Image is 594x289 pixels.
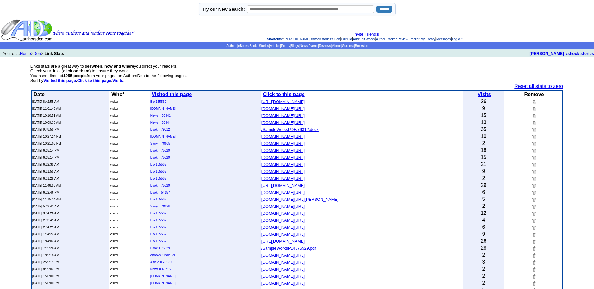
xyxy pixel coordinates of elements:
[463,140,504,147] td: 2
[332,44,341,48] a: Videos
[110,198,118,201] font: visitor
[291,44,299,48] a: Blogs
[261,238,305,244] a: [URL][DOMAIN_NAME]
[150,177,166,180] a: Bio 165562
[150,128,170,131] a: Book = 79312
[531,218,536,223] img: Remove this link
[32,163,59,166] font: [DATE] 6:22:35 AM
[150,212,166,215] a: Bio 165562
[110,156,118,159] font: visitor
[226,44,237,48] a: Authors
[110,107,118,110] font: visitor
[32,128,59,131] font: [DATE] 9:48:55 PM
[110,149,118,152] font: visitor
[110,253,118,257] font: visitor
[261,176,305,181] font: [DOMAIN_NAME][URL]
[531,204,536,209] img: Remove this link
[261,168,305,174] a: [DOMAIN_NAME][URL]
[110,233,118,236] font: visitor
[261,210,305,216] a: [DOMAIN_NAME][URL]
[63,73,86,78] b: 1955 people
[261,148,305,153] a: [DOMAIN_NAME][URL]
[261,281,305,286] font: [DOMAIN_NAME][URL]
[463,259,504,266] td: 3
[463,252,504,259] td: 2
[531,197,536,202] img: Remove this link
[32,121,61,124] font: [DATE] 10:09:38 AM
[531,239,536,244] img: Remove this link
[3,51,64,56] font: You're at: >
[478,92,491,97] a: Visits
[463,266,504,273] td: 2
[463,105,504,112] td: 9
[463,279,504,286] td: 2
[32,281,59,285] font: [DATE] 1:26:00 PM
[110,114,118,117] font: visitor
[32,184,61,187] font: [DATE] 11:48:53 AM
[261,253,305,258] font: [DOMAIN_NAME][URL]
[261,266,305,272] a: [DOMAIN_NAME][URL]
[261,189,305,195] a: [DOMAIN_NAME][URL]
[261,120,305,125] font: [DOMAIN_NAME][URL]
[463,273,504,279] td: 2
[110,100,118,103] font: visitor
[261,204,305,209] font: [DOMAIN_NAME][URL]
[284,37,340,41] a: [PERSON_NAME] #shock stories's Den
[261,273,306,279] a: [DOMAIN_NAME][URL]'
[1,19,135,41] img: header_logo2.gif
[463,224,504,231] td: 6
[152,92,192,97] b: Visited this page
[110,177,118,180] font: visitor
[353,32,379,36] a: Invite Friends!
[261,99,305,104] font: [URL][DOMAIN_NAME]
[110,128,118,131] font: visitor
[261,99,305,104] a: [URL][DOMAIN_NAME]
[150,135,176,138] a: [DOMAIN_NAME]
[531,176,536,181] img: Remove this link
[150,267,171,271] a: News = 48715
[150,281,176,285] a: [DOMAIN_NAME]'
[353,37,375,41] a: Add/Edit Works
[398,37,420,41] a: Review Tracker
[261,175,305,181] a: [DOMAIN_NAME][URL]
[261,196,339,202] a: [DOMAIN_NAME][URL][PERSON_NAME]
[261,217,305,223] a: [DOMAIN_NAME][URL]
[43,78,77,83] b: ,
[355,44,369,48] a: Bookstore
[261,246,316,251] font: /SampleWorksPDF/75529.pdf
[150,233,166,236] a: Bio 165562
[32,260,59,264] font: [DATE] 2:29:19 PM
[110,121,118,124] font: visitor
[463,238,504,245] td: 26
[261,134,305,139] a: [DOMAIN_NAME][URL]
[249,44,258,48] a: Books
[261,127,319,132] a: /SampleWorksPDF/79312.docx
[531,113,536,118] img: Remove this link
[261,182,305,188] a: [URL][DOMAIN_NAME]
[341,37,352,41] a: Edit Bio
[261,232,305,237] font: [DOMAIN_NAME][URL]
[33,51,41,56] a: Den
[463,168,504,175] td: 9
[150,274,176,278] a: [DOMAIN_NAME]
[20,51,31,56] a: Home
[531,127,536,132] img: Remove this link
[531,253,536,258] img: Remove this link
[77,78,112,83] b: ,
[463,217,504,224] td: 4
[261,162,305,167] font: [DOMAIN_NAME][URL]
[463,231,504,238] td: 9
[531,169,536,174] img: Remove this link
[110,274,118,278] font: visitor
[531,141,536,146] img: Remove this link
[531,148,536,153] img: Remove this link
[110,205,118,208] font: visitor
[110,170,118,173] font: visitor
[110,219,118,222] font: visitor
[150,240,166,243] a: Bio 165562
[261,224,305,230] a: [DOMAIN_NAME][URL]
[531,260,536,265] img: Remove this link
[531,211,536,216] img: Remove this link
